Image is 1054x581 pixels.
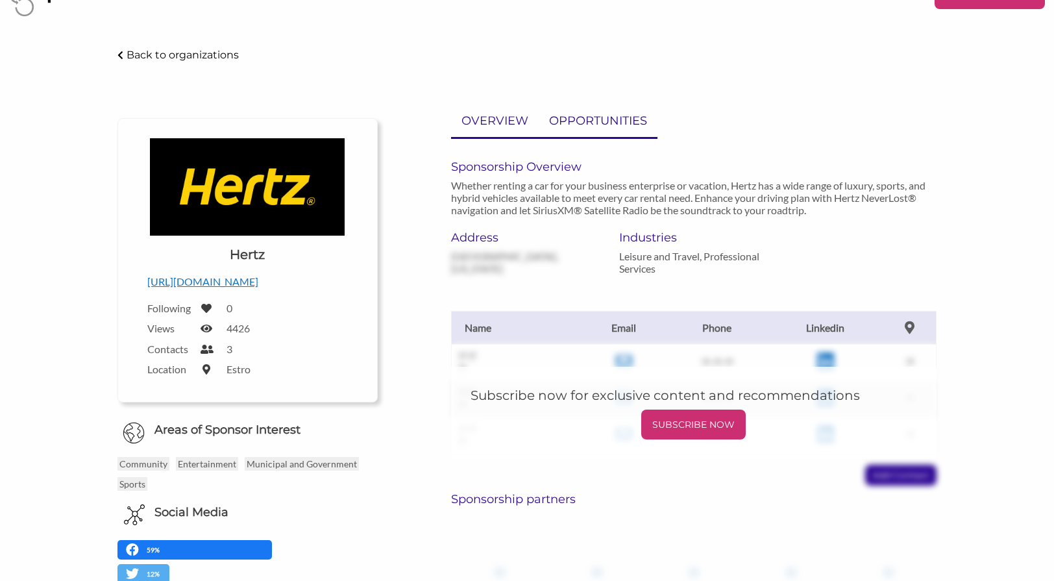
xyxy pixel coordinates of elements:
p: Sports [117,477,147,491]
label: Following [147,302,193,314]
p: Whether renting a car for your business enterprise or vacation, Hertz has a wide range of luxury,... [451,179,937,216]
label: 0 [227,302,232,314]
p: Back to organizations [127,49,239,61]
th: Email [581,311,667,344]
img: Globe Icon [123,422,145,444]
h6: Social Media [154,504,228,521]
p: Entertainment [176,457,238,471]
p: Leisure and Travel, Professional Services [619,250,768,275]
img: Social Media Icon [124,504,145,525]
label: 4426 [227,322,250,334]
p: SUBSCRIBE NOW [646,415,741,434]
p: [URL][DOMAIN_NAME] [147,273,348,290]
p: OPPORTUNITIES [549,112,647,130]
p: Community [117,457,169,471]
label: Location [147,363,193,375]
label: Views [147,322,193,334]
h6: Sponsorship partners [451,492,937,506]
th: Linkedin [767,311,884,344]
label: 3 [227,343,232,355]
p: 59% [147,544,163,556]
h6: Sponsorship Overview [451,160,937,174]
th: Phone [667,311,767,344]
label: Estro [227,363,251,375]
h6: Areas of Sponsor Interest [108,422,387,438]
p: 12% [147,568,163,580]
p: OVERVIEW [461,112,528,130]
img: Logo [150,138,345,236]
h5: Subscribe now for exclusive content and recommendations [471,386,917,404]
p: Municipal and Government [245,457,359,471]
label: Contacts [147,343,193,355]
h6: Address [451,230,600,245]
h6: Industries [619,230,768,245]
th: Name [451,311,581,344]
h1: Hertz [230,245,265,264]
a: SUBSCRIBE NOW [471,410,917,439]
